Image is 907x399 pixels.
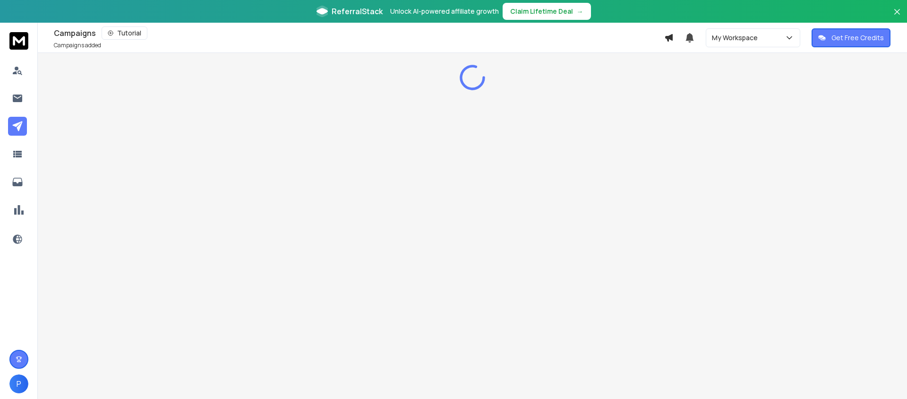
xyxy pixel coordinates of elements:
[503,3,591,20] button: Claim Lifetime Deal→
[390,7,499,16] p: Unlock AI-powered affiliate growth
[9,374,28,393] button: P
[812,28,890,47] button: Get Free Credits
[577,7,583,16] span: →
[831,33,884,43] p: Get Free Credits
[332,6,383,17] span: ReferralStack
[102,26,147,40] button: Tutorial
[712,33,762,43] p: My Workspace
[891,6,903,28] button: Close banner
[54,26,664,40] div: Campaigns
[54,42,101,49] p: Campaigns added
